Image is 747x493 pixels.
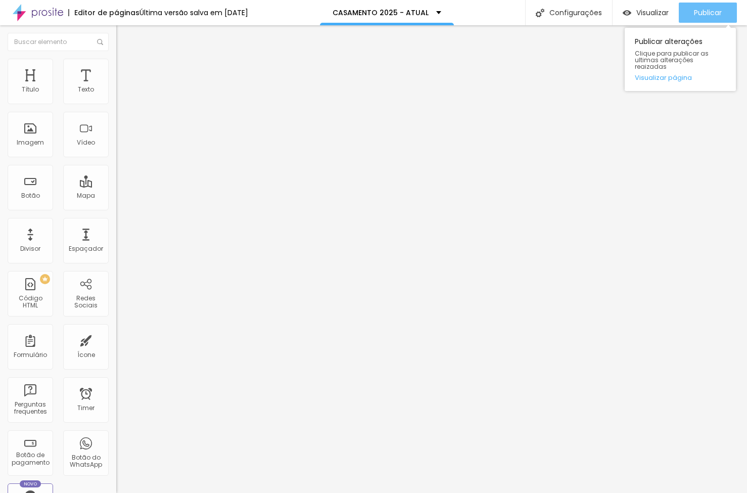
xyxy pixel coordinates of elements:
[17,139,44,146] div: Imagem
[333,9,429,16] p: CASAMENTO 2025 - ATUAL
[14,351,47,358] div: Formulário
[97,39,103,45] img: Icone
[77,192,95,199] div: Mapa
[635,50,726,70] span: Clique para publicar as ultimas alterações reaizadas
[636,9,669,17] span: Visualizar
[21,192,40,199] div: Botão
[623,9,631,17] img: view-1.svg
[77,405,95,412] div: Timer
[625,28,736,91] div: Publicar alterações
[20,480,41,487] div: Novo
[635,74,726,81] a: Visualizar página
[68,9,139,16] div: Editor de páginas
[116,25,747,493] iframe: Editor
[536,9,544,17] img: Icone
[613,3,679,23] button: Visualizar
[10,452,50,466] div: Botão de pagamento
[694,9,722,17] span: Publicar
[22,86,39,93] div: Título
[8,33,109,51] input: Buscar elemento
[10,295,50,309] div: Código HTML
[77,139,95,146] div: Vídeo
[679,3,737,23] button: Publicar
[78,86,94,93] div: Texto
[66,295,106,309] div: Redes Sociais
[77,351,95,358] div: Ícone
[10,401,50,416] div: Perguntas frequentes
[69,245,103,252] div: Espaçador
[66,454,106,469] div: Botão do WhatsApp
[20,245,40,252] div: Divisor
[139,9,248,16] div: Última versão salva em [DATE]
